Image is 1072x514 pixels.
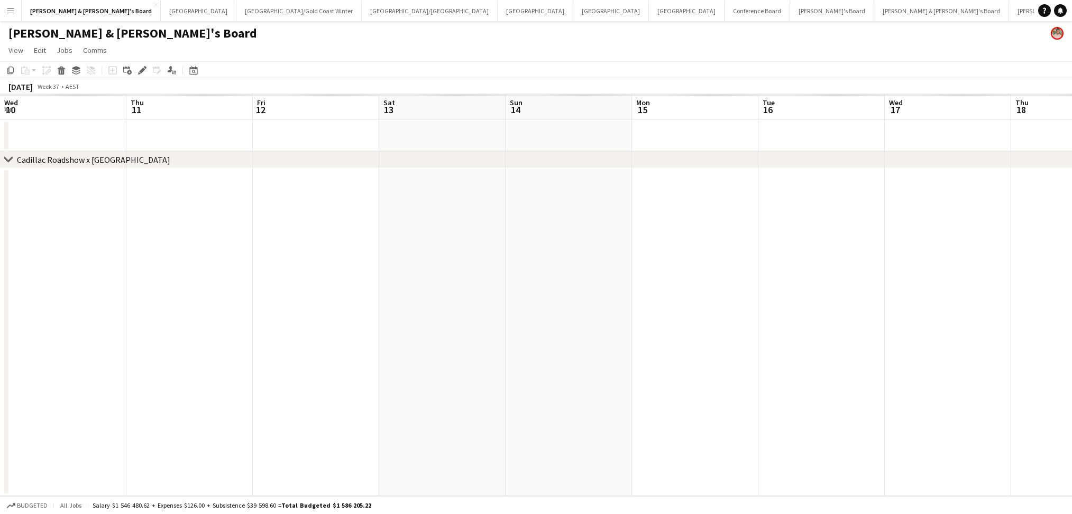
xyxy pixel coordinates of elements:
button: [PERSON_NAME] & [PERSON_NAME]'s Board [874,1,1009,21]
button: Conference Board [725,1,790,21]
button: [GEOGRAPHIC_DATA] [649,1,725,21]
button: [PERSON_NAME]'s Board [790,1,874,21]
span: Total Budgeted $1 586 205.22 [281,501,371,509]
button: [GEOGRAPHIC_DATA]/Gold Coast Winter [236,1,362,21]
button: [GEOGRAPHIC_DATA] [498,1,573,21]
button: [GEOGRAPHIC_DATA] [161,1,236,21]
button: Budgeted [5,500,49,511]
button: [GEOGRAPHIC_DATA]/[GEOGRAPHIC_DATA] [362,1,498,21]
span: All jobs [58,501,84,509]
app-user-avatar: Arrence Torres [1051,27,1064,40]
button: [GEOGRAPHIC_DATA] [573,1,649,21]
button: [PERSON_NAME] & [PERSON_NAME]'s Board [22,1,161,21]
span: Budgeted [17,502,48,509]
div: Salary $1 546 480.62 + Expenses $126.00 + Subsistence $39 598.60 = [93,501,371,509]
